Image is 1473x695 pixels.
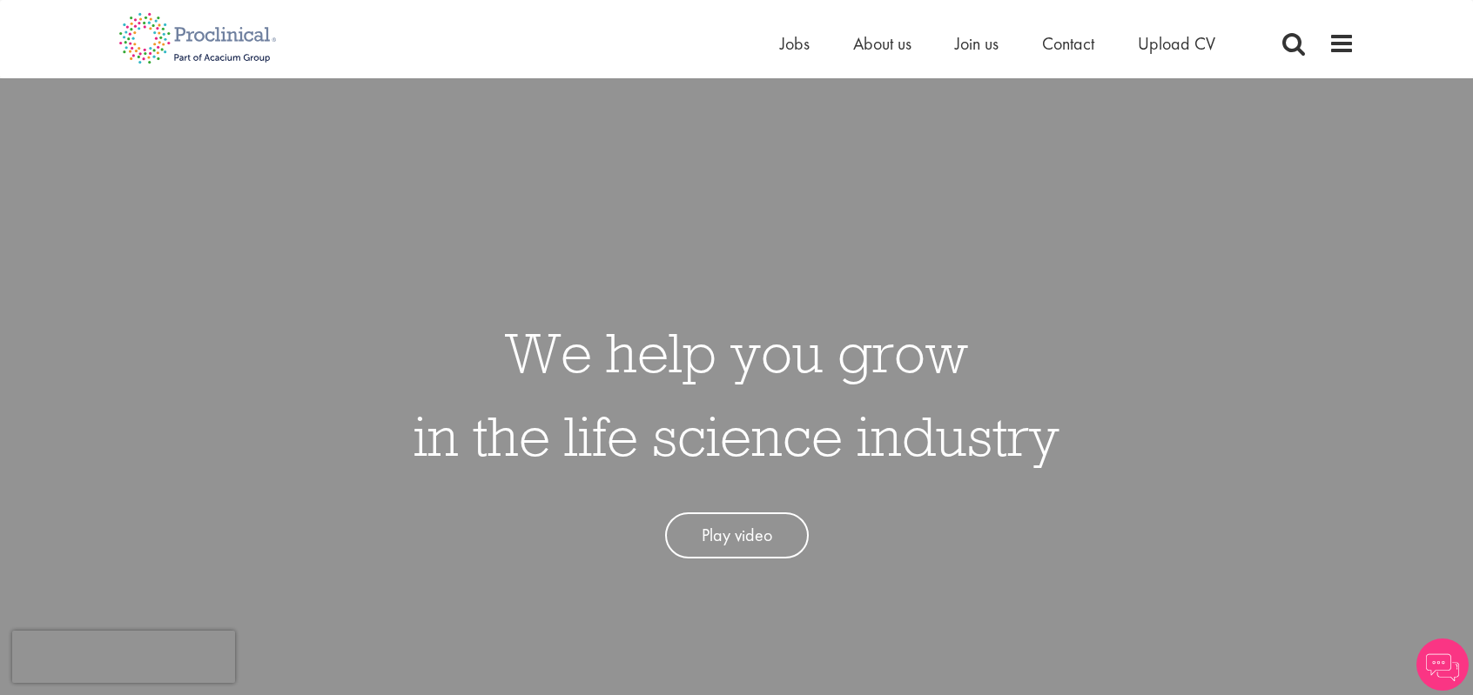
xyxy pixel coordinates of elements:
[414,311,1059,478] h1: We help you grow in the life science industry
[1042,32,1094,55] a: Contact
[1138,32,1215,55] a: Upload CV
[665,512,809,558] a: Play video
[853,32,911,55] a: About us
[955,32,999,55] a: Join us
[780,32,810,55] a: Jobs
[1416,638,1469,691] img: Chatbot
